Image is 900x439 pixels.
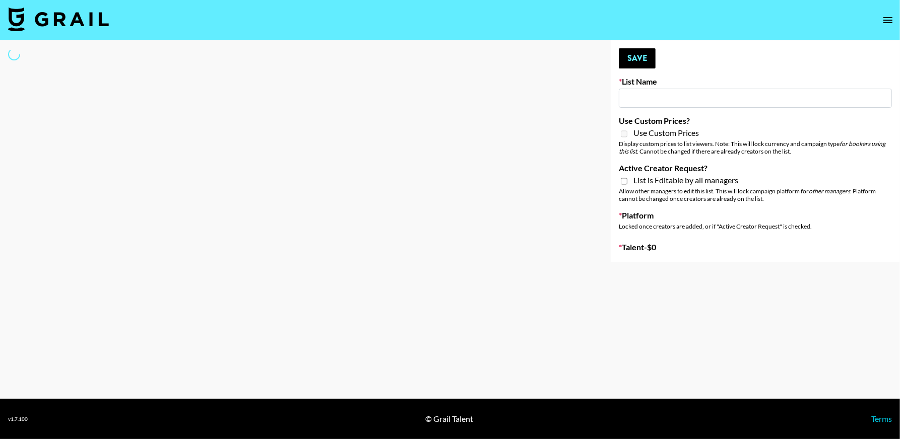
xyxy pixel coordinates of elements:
[619,242,892,252] label: Talent - $ 0
[633,175,738,185] span: List is Editable by all managers
[619,116,892,126] label: Use Custom Prices?
[619,187,892,202] div: Allow other managers to edit this list. This will lock campaign platform for . Platform cannot be...
[619,77,892,87] label: List Name
[633,128,699,138] span: Use Custom Prices
[871,414,892,423] a: Terms
[619,48,656,68] button: Save
[8,416,28,422] div: v 1.7.100
[619,140,892,155] div: Display custom prices to list viewers. Note: This will lock currency and campaign type . Cannot b...
[8,7,109,31] img: Grail Talent
[619,210,892,221] label: Platform
[426,414,474,424] div: © Grail Talent
[878,10,898,30] button: open drawer
[619,140,885,155] em: for bookers using this list
[809,187,850,195] em: other managers
[619,163,892,173] label: Active Creator Request?
[619,223,892,230] div: Locked once creators are added, or if "Active Creator Request" is checked.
